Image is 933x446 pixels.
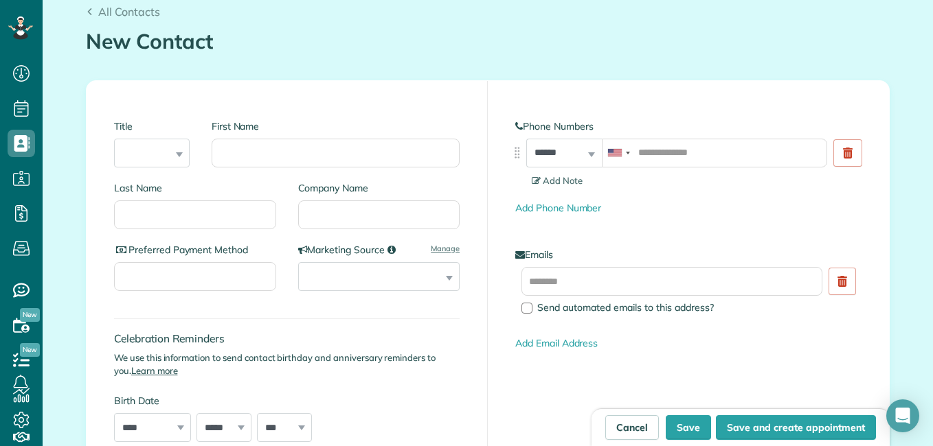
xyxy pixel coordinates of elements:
label: Last Name [114,181,276,195]
a: Add Email Address [515,337,598,349]
p: We use this information to send contact birthday and anniversary reminders to you. [114,351,460,377]
h1: New Contact [86,30,890,53]
label: First Name [212,119,460,133]
label: Marketing Source [298,243,460,257]
label: Phone Numbers [515,119,862,133]
label: Company Name [298,181,460,195]
a: Cancel [605,415,659,440]
label: Title [114,119,190,133]
span: New [20,343,40,357]
span: All Contacts [98,5,160,19]
a: Add Phone Number [515,202,601,214]
label: Emails [515,248,862,261]
span: Add Note [532,175,583,186]
label: Birth Date [114,394,344,408]
button: Save and create appointment [716,415,876,440]
button: Save [666,415,711,440]
span: Send automated emails to this address? [537,301,714,314]
div: United States: +1 [603,139,634,167]
a: Manage [431,243,460,254]
h4: Celebration Reminders [114,333,460,344]
label: Preferred Payment Method [114,243,276,257]
div: Open Intercom Messenger [886,399,919,432]
img: drag_indicator-119b368615184ecde3eda3c64c821f6cf29d3e2b97b89ee44bc31753036683e5.png [510,145,524,160]
span: New [20,308,40,322]
a: Learn more [131,365,178,376]
a: All Contacts [86,3,160,20]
